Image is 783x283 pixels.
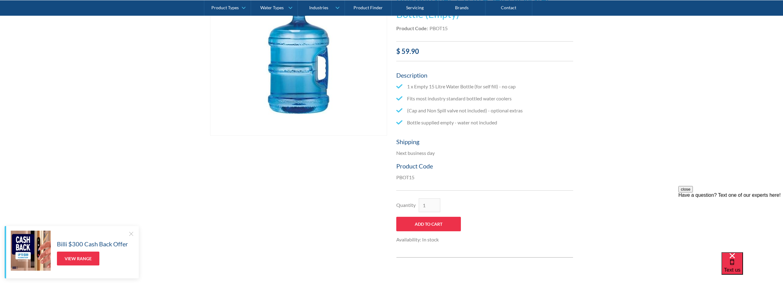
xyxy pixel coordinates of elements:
a: View Range [57,252,99,265]
li: (Cap and Non Spill valve not included) - optional extras [396,107,573,114]
h5: Product Code [396,161,573,171]
div: Product Types [211,5,239,10]
div: Water Types [260,5,284,10]
p: PBOT15 [396,174,573,181]
div: $ 59.90 [396,46,573,56]
iframe: podium webchat widget prompt [678,186,783,260]
strong: Product Code: [396,25,428,31]
input: Add to Cart [396,217,461,231]
li: Fits most industry standard bottled water coolers [396,95,573,102]
label: Quantity [396,201,416,209]
h5: Description [396,71,573,80]
iframe: podium webchat widget bubble [721,252,783,283]
div: Industries [309,5,328,10]
h5: Shipping [396,137,573,146]
p: Next business day [396,149,573,157]
img: Billi $300 Cash Back Offer [11,231,51,271]
h5: Billi $300 Cash Back Offer [57,239,128,249]
div: Availability: In stock [396,236,461,243]
div: PBOT15 [429,25,448,32]
li: 1 x Empty 15 Litre Water Bottle (for self fill) - no cap [396,83,573,90]
li: Bottle supplied empty - water not included [396,119,573,126]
